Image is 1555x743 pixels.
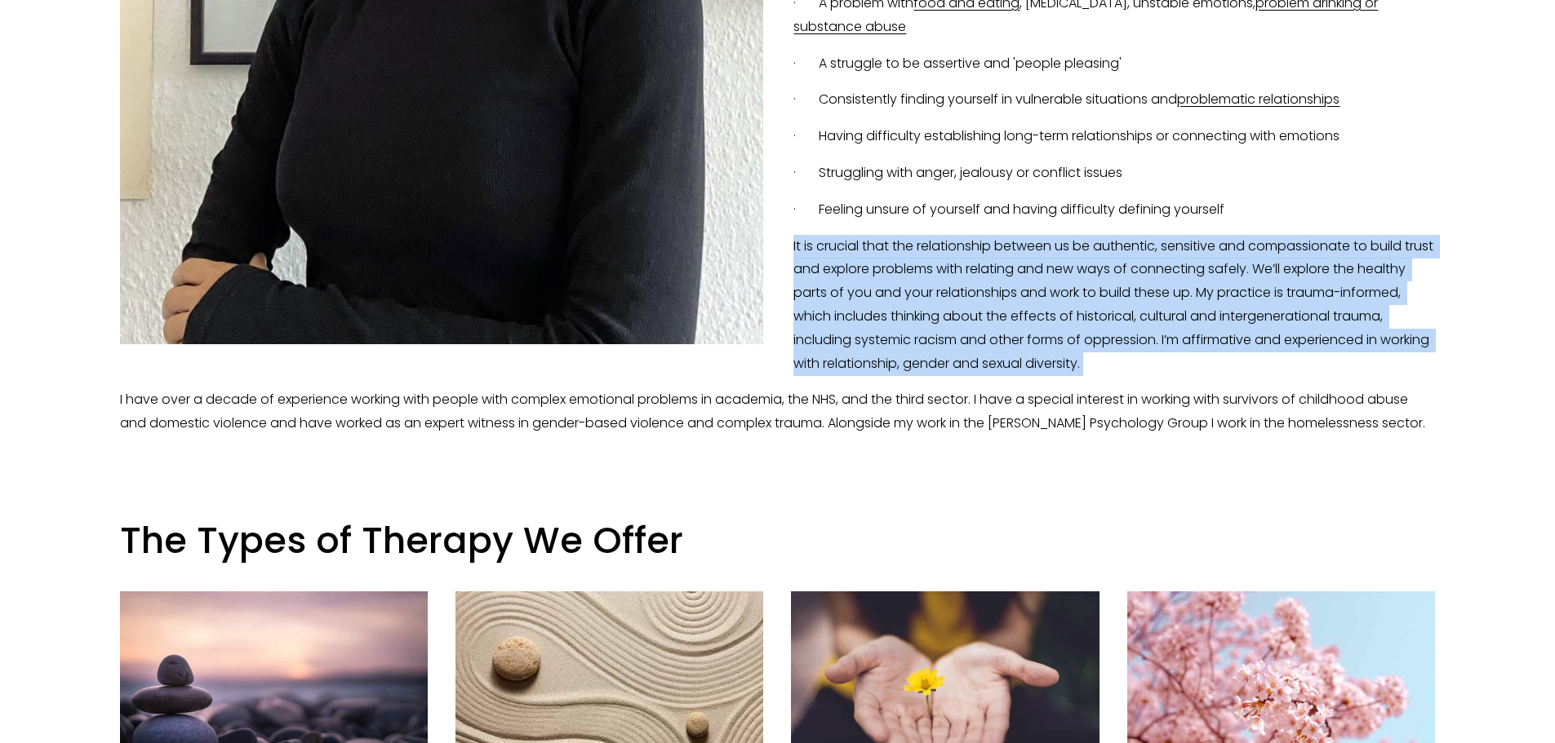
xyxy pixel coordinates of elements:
p: It is crucial that the relationship between us be authentic, sensitive and compassionate to build... [120,235,1436,376]
p: · Consistently finding yourself in vulnerable situations and [120,88,1436,112]
p: · Feeling unsure of yourself and having difficulty defining yourself [120,198,1436,222]
p: I have over a decade of experience working with people with complex emotional problems in academi... [120,388,1436,436]
p: · Having difficulty establishing long-term relationships or connecting with emotions [120,125,1436,148]
a: problematic relationships [1177,90,1340,108]
p: · A struggle to be assertive and 'people pleasing' [120,52,1436,76]
h1: The Types of Therapy We Offer [120,519,1436,564]
p: · Struggling with anger, jealousy or conflict issues [120,161,1436,185]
